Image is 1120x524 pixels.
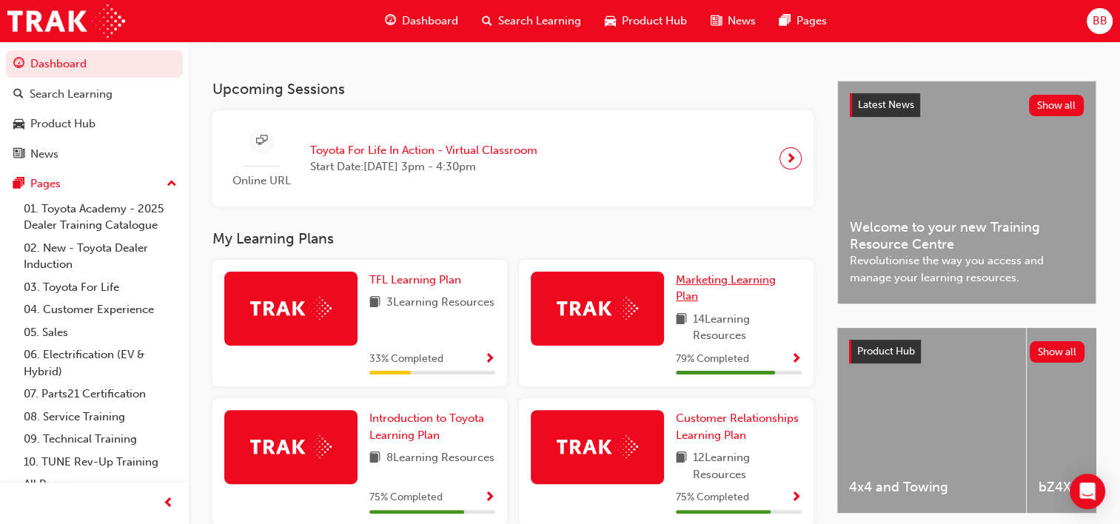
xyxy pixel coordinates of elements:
button: Pages [6,170,183,198]
div: Search Learning [30,86,113,103]
a: TFL Learning Plan [369,272,467,289]
a: Latest NewsShow all [850,93,1084,117]
a: 01. Toyota Academy - 2025 Dealer Training Catalogue [18,198,183,237]
a: Customer Relationships Learning Plan [676,410,802,443]
span: search-icon [13,88,24,101]
a: 04. Customer Experience [18,298,183,321]
span: Pages [797,13,827,30]
span: pages-icon [779,12,791,30]
span: guage-icon [13,58,24,71]
a: Latest NewsShow allWelcome to your new Training Resource CentreRevolutionise the way you access a... [837,81,1096,304]
span: guage-icon [385,12,396,30]
span: 4x4 and Towing [849,479,1014,496]
span: pages-icon [13,178,24,191]
a: news-iconNews [699,6,768,36]
a: car-iconProduct Hub [593,6,699,36]
a: 03. Toyota For Life [18,276,183,299]
img: Trak [7,4,125,38]
button: Show all [1030,341,1085,363]
span: Introduction to Toyota Learning Plan [369,412,484,442]
span: 79 % Completed [676,351,749,368]
span: 14 Learning Resources [693,311,802,344]
button: Show Progress [791,350,802,369]
span: Toyota For Life In Action - Virtual Classroom [310,142,537,159]
a: 02. New - Toyota Dealer Induction [18,237,183,276]
span: car-icon [13,118,24,131]
a: News [6,141,183,168]
a: Dashboard [6,50,183,78]
span: search-icon [482,12,492,30]
img: Trak [557,435,638,458]
a: Search Learning [6,81,183,108]
button: Show all [1029,95,1084,116]
a: guage-iconDashboard [373,6,470,36]
a: 08. Service Training [18,406,183,429]
a: search-iconSearch Learning [470,6,593,36]
a: 07. Parts21 Certification [18,383,183,406]
span: Show Progress [791,353,802,366]
a: All Pages [18,473,183,496]
span: news-icon [711,12,722,30]
a: Product Hub [6,110,183,138]
span: 12 Learning Resources [693,449,802,483]
img: Trak [250,435,332,458]
span: book-icon [676,311,687,344]
span: 3 Learning Resources [386,294,494,312]
img: Trak [250,297,332,320]
span: Dashboard [402,13,458,30]
span: Show Progress [484,353,495,366]
span: book-icon [369,449,380,468]
span: 75 % Completed [369,489,443,506]
button: Show Progress [484,350,495,369]
a: 05. Sales [18,321,183,344]
span: up-icon [167,175,177,194]
a: Online URLToyota For Life In Action - Virtual ClassroomStart Date:[DATE] 3pm - 4:30pm [224,122,802,195]
span: Online URL [224,172,298,189]
button: Show Progress [484,488,495,507]
span: prev-icon [163,494,174,513]
span: book-icon [676,449,687,483]
a: Product HubShow all [849,340,1084,363]
a: Marketing Learning Plan [676,272,802,305]
span: news-icon [13,148,24,161]
span: Marketing Learning Plan [676,273,776,303]
span: next-icon [785,148,797,169]
span: Welcome to your new Training Resource Centre [850,219,1084,252]
span: Revolutionise the way you access and manage your learning resources. [850,252,1084,286]
button: BB [1087,8,1113,34]
span: Show Progress [484,491,495,505]
span: 33 % Completed [369,351,443,368]
button: DashboardSearch LearningProduct HubNews [6,47,183,170]
img: Trak [557,297,638,320]
span: book-icon [369,294,380,312]
span: TFL Learning Plan [369,273,461,286]
div: Pages [30,175,61,192]
h3: Upcoming Sessions [212,81,814,98]
span: Show Progress [791,491,802,505]
span: 8 Learning Resources [386,449,494,468]
span: Product Hub [622,13,687,30]
div: News [30,146,58,163]
a: pages-iconPages [768,6,839,36]
span: Search Learning [498,13,581,30]
span: BB [1092,13,1107,30]
a: 09. Technical Training [18,428,183,451]
span: car-icon [605,12,616,30]
a: 10. TUNE Rev-Up Training [18,451,183,474]
a: 4x4 and Towing [837,328,1026,513]
h3: My Learning Plans [212,230,814,247]
span: Latest News [858,98,914,111]
button: Show Progress [791,488,802,507]
span: 75 % Completed [676,489,749,506]
span: Product Hub [857,345,915,357]
a: Introduction to Toyota Learning Plan [369,410,495,443]
span: Start Date: [DATE] 3pm - 4:30pm [310,158,537,175]
div: Open Intercom Messenger [1070,474,1105,509]
a: 06. Electrification (EV & Hybrid) [18,343,183,383]
span: sessionType_ONLINE_URL-icon [256,132,267,150]
span: Customer Relationships Learning Plan [676,412,799,442]
div: Product Hub [30,115,95,132]
span: News [728,13,756,30]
